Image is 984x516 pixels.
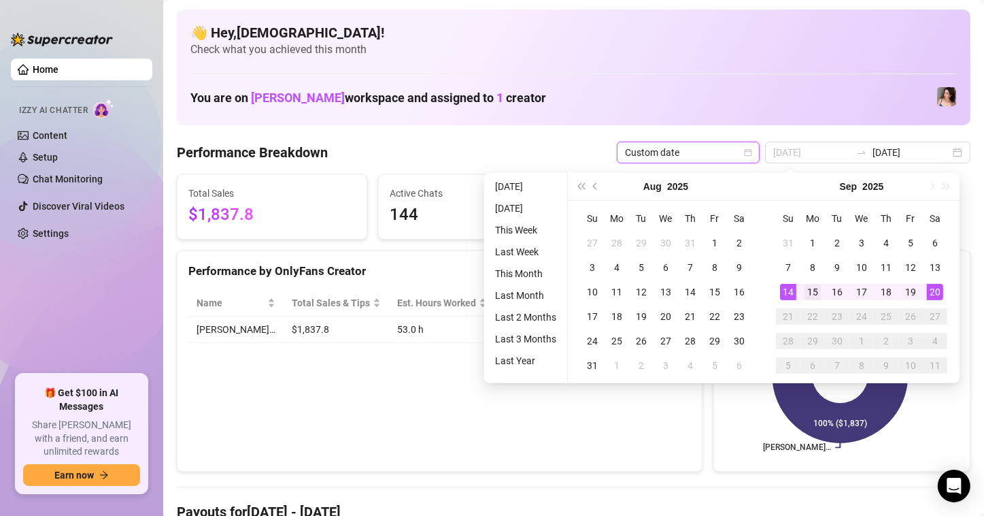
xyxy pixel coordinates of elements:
th: We [849,206,874,231]
td: 2025-08-28 [678,329,702,353]
div: 2 [633,357,649,374]
button: Previous month (PageUp) [588,173,603,200]
div: 11 [609,284,625,300]
div: 30 [829,333,845,349]
td: $1,837.8 [284,317,389,343]
div: 29 [804,333,821,349]
span: to [856,147,867,158]
td: 2025-08-04 [605,255,629,280]
h1: You are on workspace and assigned to creator [190,91,546,106]
td: 2025-10-10 [898,353,923,378]
span: $1,837.8 [188,202,356,228]
div: 31 [584,357,600,374]
td: 2025-08-20 [654,304,678,329]
div: 14 [682,284,698,300]
span: [PERSON_NAME] [251,91,345,105]
li: Last Year [490,353,562,369]
div: 27 [658,333,674,349]
td: 2025-09-12 [898,255,923,280]
div: 2 [731,235,747,251]
td: 2025-09-20 [923,280,947,304]
td: 2025-08-03 [580,255,605,280]
button: Last year (Control + left) [573,173,588,200]
td: 2025-09-02 [825,231,849,255]
div: 4 [609,259,625,276]
div: 14 [780,284,796,300]
img: Lauren [937,87,956,106]
span: calendar [744,148,752,157]
div: 8 [707,259,723,276]
td: 2025-09-30 [825,329,849,353]
div: 27 [584,235,600,251]
div: 9 [731,259,747,276]
td: 2025-08-19 [629,304,654,329]
div: 3 [658,357,674,374]
span: Izzy AI Chatter [19,104,88,117]
th: Sa [727,206,751,231]
td: 2025-08-23 [727,304,751,329]
td: 2025-09-03 [849,231,874,255]
div: 12 [902,259,919,276]
td: 2025-08-15 [702,280,727,304]
td: 2025-10-02 [874,329,898,353]
td: 2025-08-24 [580,329,605,353]
th: Th [678,206,702,231]
td: 2025-09-17 [849,280,874,304]
td: 2025-09-08 [800,255,825,280]
td: 2025-10-11 [923,353,947,378]
div: 4 [682,357,698,374]
td: 2025-08-02 [727,231,751,255]
div: 7 [829,357,845,374]
th: Tu [629,206,654,231]
h4: Performance Breakdown [177,143,328,162]
div: 31 [682,235,698,251]
li: Last 2 Months [490,309,562,325]
div: 3 [853,235,870,251]
div: 9 [829,259,845,276]
td: 2025-07-30 [654,231,678,255]
div: 26 [902,308,919,325]
div: 1 [707,235,723,251]
div: 9 [878,357,894,374]
div: 21 [682,308,698,325]
span: arrow-right [99,470,109,480]
li: Last Week [490,244,562,260]
div: 6 [658,259,674,276]
td: 2025-08-25 [605,329,629,353]
div: 19 [633,308,649,325]
td: 2025-07-27 [580,231,605,255]
input: Start date [773,145,851,160]
a: Content [33,130,67,141]
div: 19 [902,284,919,300]
td: 2025-08-05 [629,255,654,280]
td: 2025-09-19 [898,280,923,304]
div: 28 [682,333,698,349]
input: End date [872,145,950,160]
div: 15 [707,284,723,300]
td: 2025-08-17 [580,304,605,329]
div: 17 [853,284,870,300]
a: Discover Viral Videos [33,201,124,212]
td: 2025-10-09 [874,353,898,378]
span: Total Sales & Tips [292,295,370,310]
td: 2025-09-24 [849,304,874,329]
div: 16 [829,284,845,300]
td: 2025-07-29 [629,231,654,255]
td: 2025-09-21 [776,304,800,329]
td: 2025-09-25 [874,304,898,329]
td: 2025-08-31 [580,353,605,378]
span: Share [PERSON_NAME] with a friend, and earn unlimited rewards [23,419,140,459]
h4: 👋 Hey, [DEMOGRAPHIC_DATA] ! [190,23,957,42]
div: 1 [853,333,870,349]
a: Setup [33,152,58,163]
div: 22 [707,308,723,325]
div: 21 [780,308,796,325]
td: 2025-10-05 [776,353,800,378]
a: Chat Monitoring [33,174,103,184]
div: 28 [609,235,625,251]
td: 2025-08-01 [702,231,727,255]
div: 8 [853,357,870,374]
td: 2025-09-23 [825,304,849,329]
span: Custom date [625,142,751,163]
td: 2025-08-27 [654,329,678,353]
